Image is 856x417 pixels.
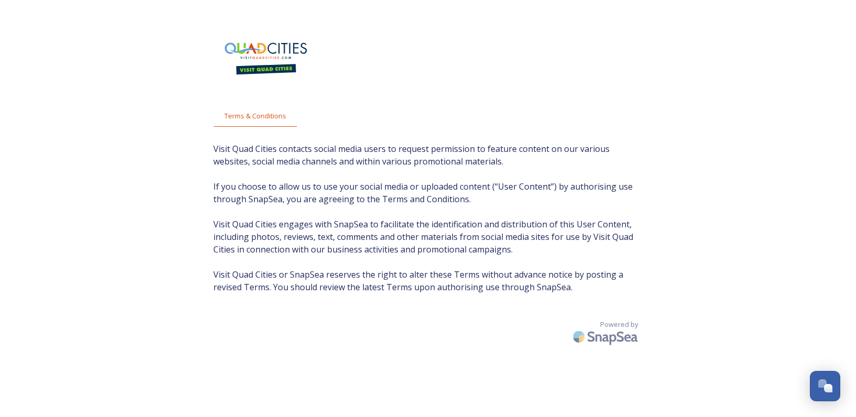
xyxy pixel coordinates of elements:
span: Powered by [600,320,638,330]
img: QCCVB_VISIT_horiz_logo_4c_tagline_122019.svg [213,31,318,84]
button: Open Chat [810,371,840,401]
span: Terms & Conditions [224,111,286,121]
span: Visit Quad Cities contacts social media users to request permission to feature content on our var... [213,142,643,293]
img: SnapSea Logo [570,324,643,349]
